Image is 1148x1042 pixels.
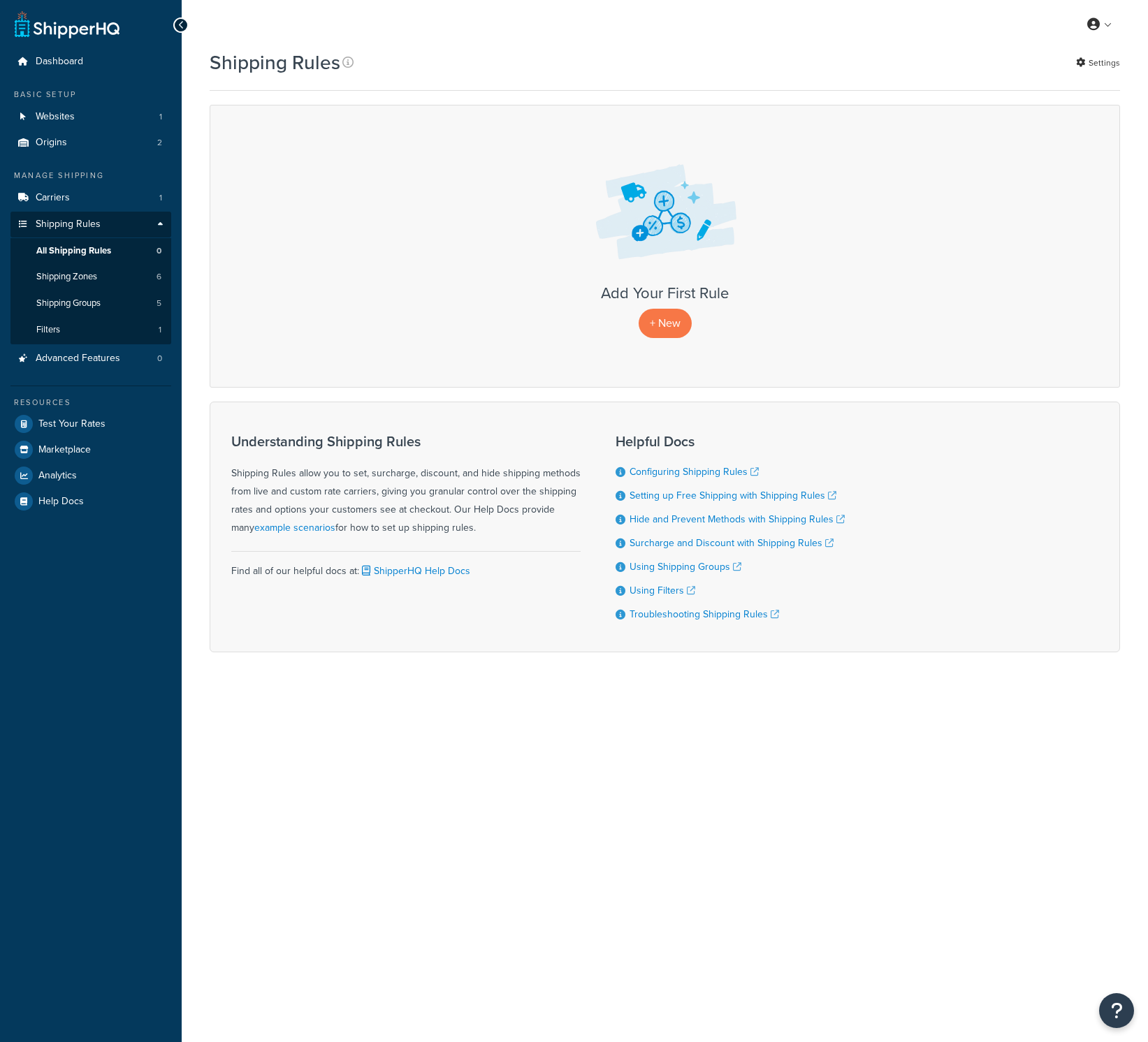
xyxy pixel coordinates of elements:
span: 1 [159,111,162,123]
a: Websites 1 [10,104,171,130]
span: 1 [159,192,162,204]
li: Shipping Rules [10,212,171,344]
a: Advanced Features 0 [10,346,171,372]
span: 6 [157,271,161,283]
a: Filters 1 [10,317,171,343]
a: Settings [1076,53,1120,73]
h3: Understanding Shipping Rules [231,434,581,449]
a: Shipping Groups 5 [10,291,171,316]
div: Manage Shipping [10,170,171,182]
a: Help Docs [10,489,171,514]
span: 5 [157,298,161,309]
a: example scenarios [254,520,335,535]
span: Test Your Rates [38,418,106,430]
a: Hide and Prevent Methods with Shipping Rules [630,512,845,527]
a: Analytics [10,463,171,488]
h3: Helpful Docs [616,434,845,449]
a: Origins 2 [10,130,171,156]
a: Shipping Rules [10,212,171,237]
li: Shipping Zones [10,264,171,290]
li: Carriers [10,185,171,211]
span: 2 [157,137,162,149]
span: All Shipping Rules [36,245,111,257]
div: Basic Setup [10,89,171,101]
a: ShipperHQ Help Docs [359,564,470,578]
a: Carriers 1 [10,185,171,211]
span: 1 [159,324,161,336]
a: Shipping Zones 6 [10,264,171,290]
li: Shipping Groups [10,291,171,316]
span: Carriers [36,192,70,204]
a: Using Shipping Groups [630,559,741,574]
a: All Shipping Rules 0 [10,238,171,264]
span: Websites [36,111,75,123]
li: Advanced Features [10,346,171,372]
a: Marketplace [10,437,171,462]
h1: Shipping Rules [210,49,340,76]
div: Resources [10,397,171,409]
span: 0 [157,245,161,257]
div: Find all of our helpful docs at: [231,551,581,580]
span: Marketplace [38,444,91,456]
h3: Add Your First Rule [224,285,1105,302]
p: + New [639,309,692,337]
button: Open Resource Center [1099,993,1134,1028]
span: Shipping Zones [36,271,97,283]
span: Filters [36,324,60,336]
li: Websites [10,104,171,130]
a: Setting up Free Shipping with Shipping Rules [630,488,836,503]
span: 0 [157,353,162,365]
span: Origins [36,137,67,149]
a: Dashboard [10,49,171,75]
span: Analytics [38,470,77,482]
div: Shipping Rules allow you to set, surcharge, discount, and hide shipping methods from live and cus... [231,434,581,537]
a: Troubleshooting Shipping Rules [630,607,779,622]
a: Test Your Rates [10,411,171,436]
span: Help Docs [38,496,84,508]
span: Shipping Rules [36,219,101,230]
a: Surcharge and Discount with Shipping Rules [630,536,834,550]
li: Origins [10,130,171,156]
span: Advanced Features [36,353,120,365]
a: Using Filters [630,583,695,598]
span: Dashboard [36,56,83,68]
a: Configuring Shipping Rules [630,464,759,479]
a: ShipperHQ Home [15,10,119,38]
li: Filters [10,317,171,343]
li: All Shipping Rules [10,238,171,264]
span: Shipping Groups [36,298,101,309]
